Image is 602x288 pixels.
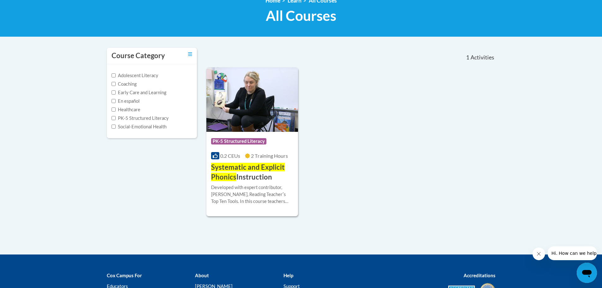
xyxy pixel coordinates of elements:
input: Checkbox for Options [112,107,116,112]
label: Adolescent Literacy [112,72,158,79]
span: 0.2 CEUs [220,153,240,159]
input: Checkbox for Options [112,90,116,95]
span: 1 [466,54,469,61]
label: Early Care and Learning [112,89,166,96]
a: Course LogoPK-5 Structured Literacy0.2 CEUs2 Training Hours Systematic and Explicit PhonicsInstru... [206,67,298,216]
h3: Course Category [112,51,165,61]
img: Course Logo [206,67,298,132]
h3: Instruction [211,162,294,182]
label: Healthcare [112,106,140,113]
input: Checkbox for Options [112,99,116,103]
input: Checkbox for Options [112,82,116,86]
b: Accreditations [464,273,496,278]
span: Activities [471,54,494,61]
iframe: Close message [532,248,545,260]
input: Checkbox for Options [112,73,116,77]
label: PK-5 Structured Literacy [112,115,169,122]
input: Checkbox for Options [112,116,116,120]
input: Checkbox for Options [112,125,116,129]
label: Coaching [112,81,137,88]
span: PK-5 Structured Literacy [211,138,266,144]
iframe: Message from company [548,246,597,260]
b: Cox Campus For [107,273,142,278]
span: All Courses [266,7,336,24]
label: Social-Emotional Health [112,123,167,130]
div: Developed with expert contributor, [PERSON_NAME], Reading Teacherʹs Top Ten Tools. In this course... [211,184,294,205]
b: Help [283,273,293,278]
label: En español [112,98,140,105]
a: Toggle collapse [188,51,192,58]
span: 2 Training Hours [251,153,288,159]
span: Hi. How can we help? [4,4,51,9]
iframe: Button to launch messaging window [577,263,597,283]
span: Systematic and Explicit Phonics [211,163,285,181]
b: About [195,273,209,278]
